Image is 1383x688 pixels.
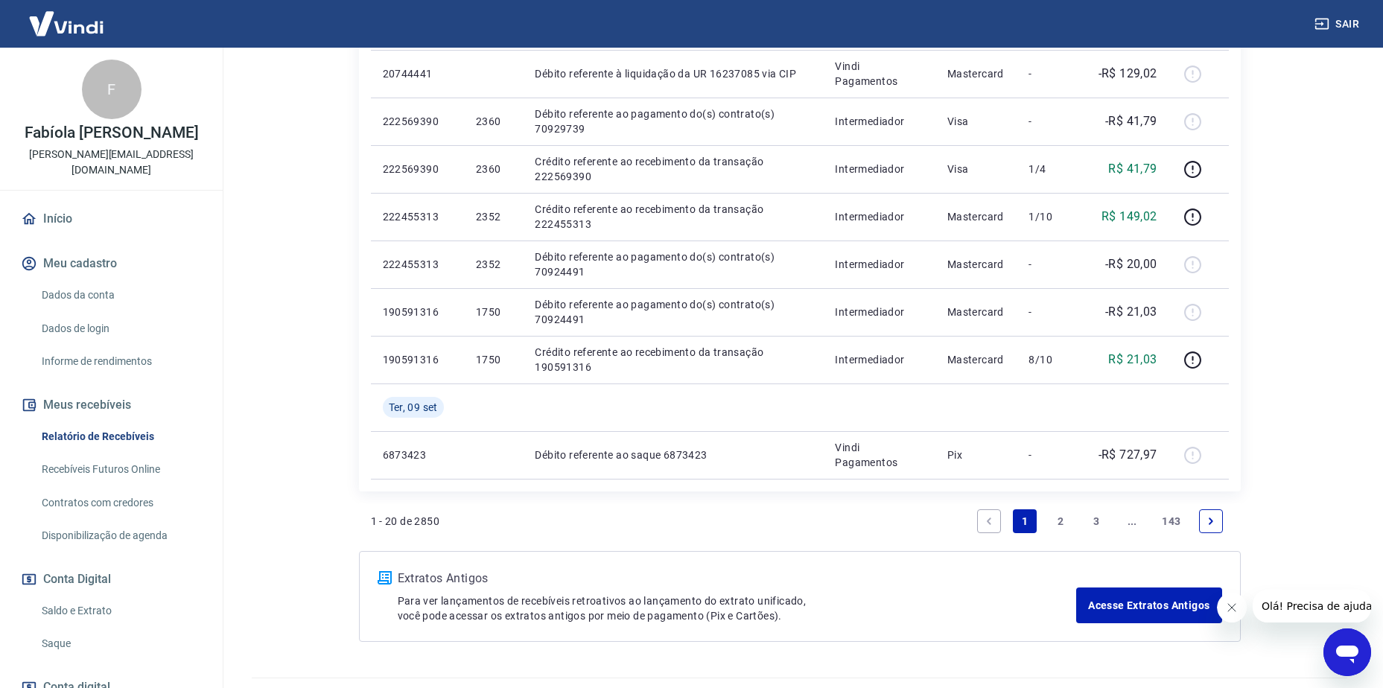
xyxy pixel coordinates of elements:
[1076,587,1221,623] a: Acesse Extratos Antigos
[371,514,440,529] p: 1 - 20 de 2850
[18,203,205,235] a: Início
[12,147,211,178] p: [PERSON_NAME][EMAIL_ADDRESS][DOMAIN_NAME]
[82,60,142,119] div: F
[383,66,452,81] p: 20744441
[1028,257,1072,272] p: -
[389,400,438,415] span: Ter, 09 set
[476,209,511,224] p: 2352
[835,352,923,367] p: Intermediador
[535,447,811,462] p: Débito referente ao saque 6873423
[535,154,811,184] p: Crédito referente ao recebimento da transação 222569390
[947,66,1005,81] p: Mastercard
[1105,112,1157,130] p: -R$ 41,79
[1323,628,1371,676] iframe: Botão para abrir a janela de mensagens
[36,346,205,377] a: Informe de rendimentos
[476,305,511,319] p: 1750
[535,202,811,232] p: Crédito referente ao recebimento da transação 222455313
[383,305,452,319] p: 190591316
[1105,303,1157,321] p: -R$ 21,03
[535,106,811,136] p: Débito referente ao pagamento do(s) contrato(s) 70929739
[1049,509,1072,533] a: Page 2
[1028,162,1072,176] p: 1/4
[947,162,1005,176] p: Visa
[1101,208,1157,226] p: R$ 149,02
[18,247,205,280] button: Meu cadastro
[1013,509,1037,533] a: Page 1 is your current page
[535,297,811,327] p: Débito referente ao pagamento do(s) contrato(s) 70924491
[1099,65,1157,83] p: -R$ 129,02
[1084,509,1108,533] a: Page 3
[1108,160,1157,178] p: R$ 41,79
[1120,509,1144,533] a: Jump forward
[383,447,452,462] p: 6873423
[36,596,205,626] a: Saldo e Extrato
[476,257,511,272] p: 2352
[36,280,205,310] a: Dados da conta
[1108,351,1157,369] p: R$ 21,03
[36,488,205,518] a: Contratos com credores
[476,352,511,367] p: 1750
[1028,209,1072,224] p: 1/10
[947,447,1005,462] p: Pix
[535,66,811,81] p: Débito referente à liquidação da UR 16237085 via CIP
[947,352,1005,367] p: Mastercard
[835,440,923,470] p: Vindi Pagamentos
[1156,509,1186,533] a: Page 143
[383,209,452,224] p: 222455313
[383,114,452,129] p: 222569390
[36,313,205,344] a: Dados de login
[1199,509,1223,533] a: Next page
[36,421,205,452] a: Relatório de Recebíveis
[1028,447,1072,462] p: -
[36,628,205,659] a: Saque
[835,162,923,176] p: Intermediador
[1028,352,1072,367] p: 8/10
[1217,593,1247,622] iframe: Fechar mensagem
[1028,305,1072,319] p: -
[535,345,811,375] p: Crédito referente ao recebimento da transação 190591316
[476,114,511,129] p: 2360
[18,389,205,421] button: Meus recebíveis
[378,571,392,585] img: ícone
[18,563,205,596] button: Conta Digital
[398,570,1077,587] p: Extratos Antigos
[383,162,452,176] p: 222569390
[9,10,125,22] span: Olá! Precisa de ajuda?
[971,503,1228,539] ul: Pagination
[1312,10,1365,38] button: Sair
[36,454,205,485] a: Recebíveis Futuros Online
[947,114,1005,129] p: Visa
[18,1,115,46] img: Vindi
[36,520,205,551] a: Disponibilização de agenda
[398,593,1077,623] p: Para ver lançamentos de recebíveis retroativos ao lançamento do extrato unificado, você pode aces...
[1028,66,1072,81] p: -
[476,162,511,176] p: 2360
[977,509,1001,533] a: Previous page
[535,249,811,279] p: Débito referente ao pagamento do(s) contrato(s) 70924491
[947,209,1005,224] p: Mastercard
[1028,114,1072,129] p: -
[383,352,452,367] p: 190591316
[835,114,923,129] p: Intermediador
[835,305,923,319] p: Intermediador
[835,209,923,224] p: Intermediador
[383,257,452,272] p: 222455313
[947,257,1005,272] p: Mastercard
[1253,590,1371,622] iframe: Mensagem da empresa
[835,59,923,89] p: Vindi Pagamentos
[1099,446,1157,464] p: -R$ 727,97
[947,305,1005,319] p: Mastercard
[1105,255,1157,273] p: -R$ 20,00
[25,125,199,141] p: Fabíola [PERSON_NAME]
[835,257,923,272] p: Intermediador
